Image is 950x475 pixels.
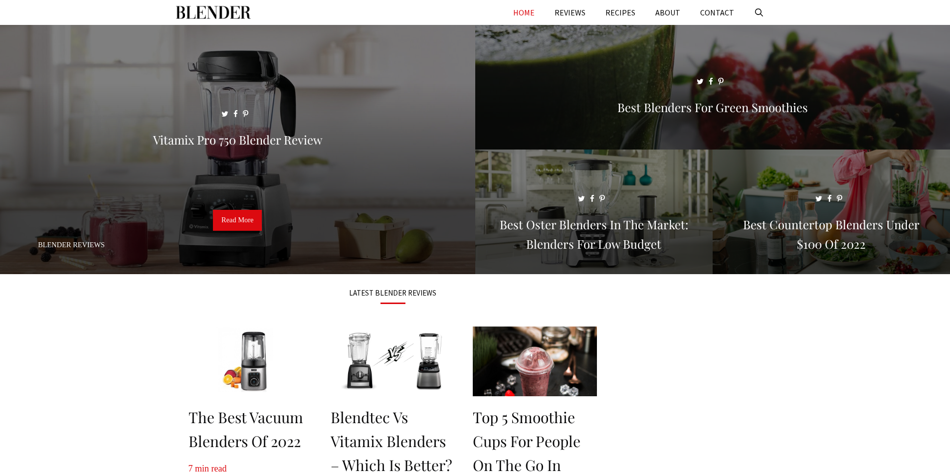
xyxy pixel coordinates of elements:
a: Read More [213,210,262,231]
img: The Best Vacuum Blenders of 2022 [189,326,313,396]
span: min read [195,464,226,474]
a: The Best Vacuum Blenders of 2022 [189,407,303,451]
a: Blender Reviews [38,241,105,249]
img: Top 5 Smoothie Cups for People on the Go in 2022 [473,326,597,396]
img: Blendtec vs Vitamix Blenders – Which Is Better? [331,326,455,396]
a: Best Countertop Blenders Under $100 of 2022 [713,262,950,272]
a: Blendtec vs Vitamix Blenders – Which Is Better? [331,407,452,475]
span: 7 [189,464,193,474]
a: Best Oster Blenders in the Market: Blenders for Low Budget [475,262,713,272]
h3: LATEST BLENDER REVIEWS [189,289,597,297]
